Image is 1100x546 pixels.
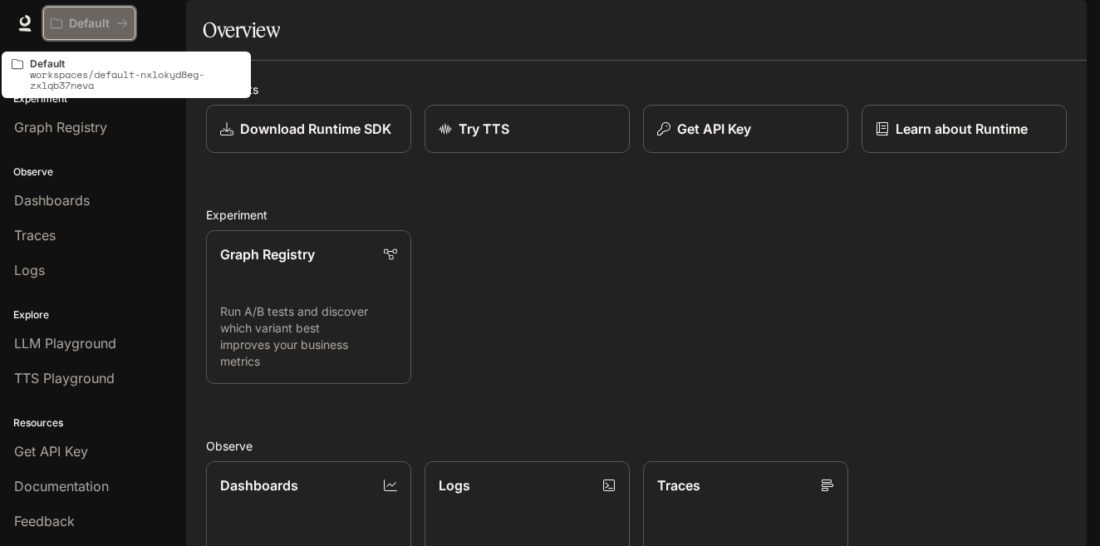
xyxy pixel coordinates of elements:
[220,475,298,495] p: Dashboards
[30,69,241,91] p: workspaces/default-nxlokyd8eg-zxlqb37neva
[206,437,1067,455] h2: Observe
[206,81,1067,98] h2: Shortcuts
[206,206,1067,224] h2: Experiment
[206,230,411,384] a: Graph RegistryRun A/B tests and discover which variant best improves your business metrics
[69,17,110,31] p: Default
[220,303,397,370] p: Run A/B tests and discover which variant best improves your business metrics
[459,119,509,139] p: Try TTS
[657,475,700,495] p: Traces
[220,244,315,264] p: Graph Registry
[677,119,751,139] p: Get API Key
[206,105,411,153] a: Download Runtime SDK
[896,119,1028,139] p: Learn about Runtime
[643,105,848,153] button: Get API Key
[43,7,135,40] button: All workspaces
[862,105,1067,153] a: Learn about Runtime
[203,13,280,47] h1: Overview
[439,475,470,495] p: Logs
[240,119,391,139] p: Download Runtime SDK
[425,105,630,153] a: Try TTS
[30,58,241,69] p: Default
